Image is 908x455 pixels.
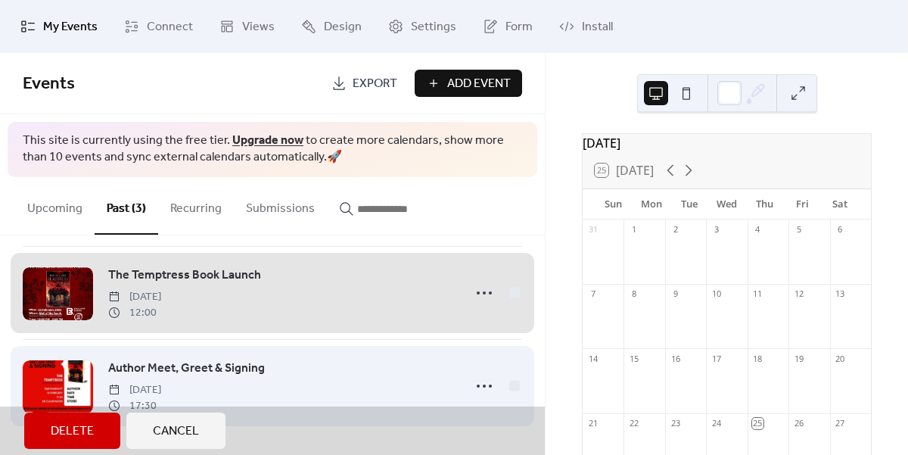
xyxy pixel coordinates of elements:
[582,18,613,36] span: Install
[587,353,599,364] div: 14
[587,288,599,300] div: 7
[320,70,409,97] a: Export
[711,288,722,300] div: 10
[548,6,624,47] a: Install
[232,129,303,152] a: Upgrade now
[670,353,681,364] div: 16
[745,189,783,220] div: Thu
[752,288,763,300] div: 11
[587,418,599,429] div: 21
[158,177,234,233] button: Recurring
[23,67,75,101] span: Events
[793,224,804,235] div: 5
[835,288,846,300] div: 13
[113,6,204,47] a: Connect
[628,224,639,235] div: 1
[51,422,94,441] span: Delete
[711,353,722,364] div: 17
[752,353,763,364] div: 18
[793,288,804,300] div: 12
[505,18,533,36] span: Form
[628,288,639,300] div: 8
[670,224,681,235] div: 2
[633,189,670,220] div: Mon
[411,18,456,36] span: Settings
[752,418,763,429] div: 25
[15,177,95,233] button: Upcoming
[43,18,98,36] span: My Events
[234,177,327,233] button: Submissions
[711,418,722,429] div: 24
[670,418,681,429] div: 23
[583,134,871,152] div: [DATE]
[628,418,639,429] div: 22
[23,132,522,167] span: This site is currently using the free tier. to create more calendars, show more than 10 events an...
[353,75,397,93] span: Export
[208,6,286,47] a: Views
[708,189,746,220] div: Wed
[793,353,804,364] div: 19
[628,353,639,364] div: 15
[835,224,846,235] div: 6
[126,413,225,449] button: Cancel
[377,6,468,47] a: Settings
[670,189,708,220] div: Tue
[752,224,763,235] div: 4
[147,18,193,36] span: Connect
[835,418,846,429] div: 27
[835,353,846,364] div: 20
[595,189,633,220] div: Sun
[447,75,511,93] span: Add Event
[711,224,722,235] div: 3
[153,422,199,441] span: Cancel
[670,288,681,300] div: 9
[242,18,275,36] span: Views
[587,224,599,235] div: 31
[24,413,120,449] button: Delete
[95,177,158,235] button: Past (3)
[471,6,544,47] a: Form
[415,70,522,97] button: Add Event
[9,6,109,47] a: My Events
[324,18,362,36] span: Design
[793,418,804,429] div: 26
[821,189,859,220] div: Sat
[290,6,373,47] a: Design
[783,189,821,220] div: Fri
